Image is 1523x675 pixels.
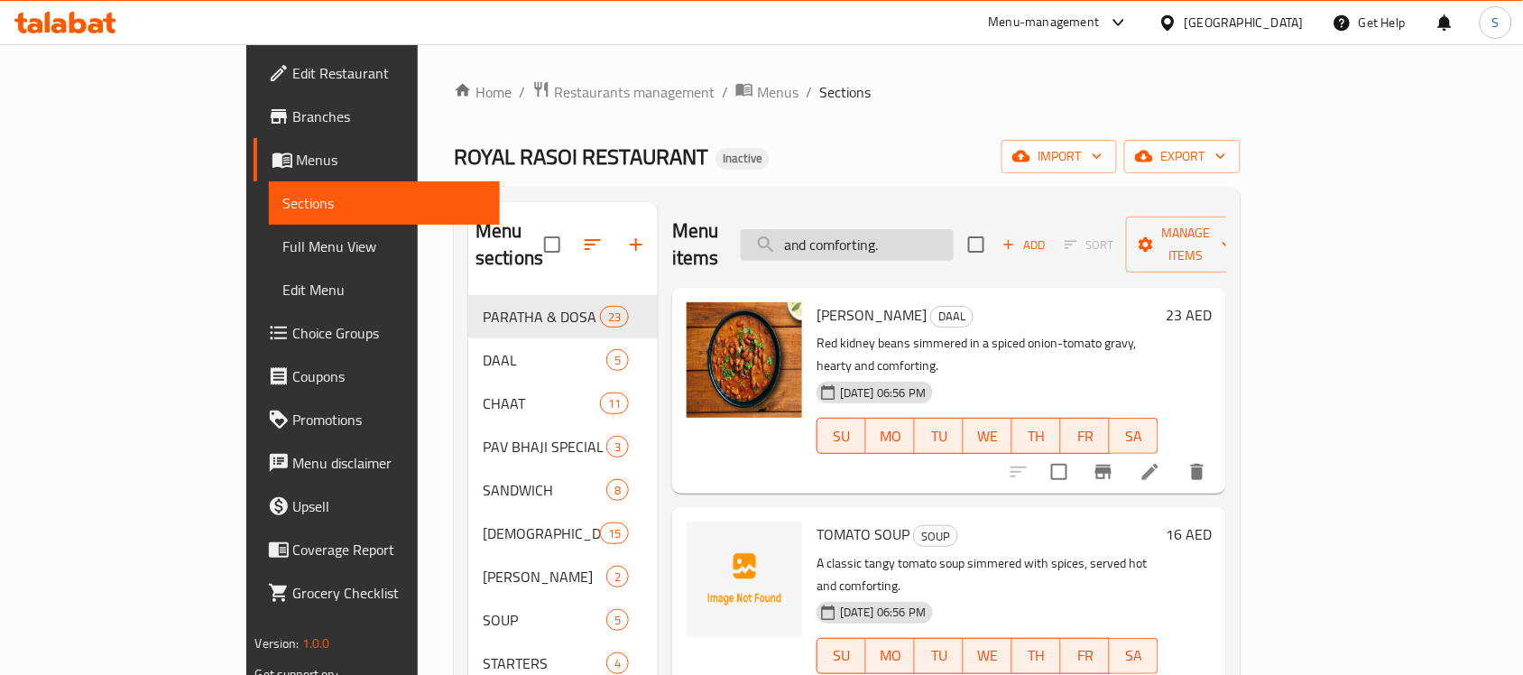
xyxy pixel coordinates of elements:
[254,51,501,95] a: Edit Restaurant
[254,528,501,571] a: Coverage Report
[254,571,501,615] a: Grocery Checklist
[715,148,770,170] div: Inactive
[468,425,658,468] div: PAV BHAJI SPECIAL3
[1117,423,1151,449] span: SA
[913,525,958,547] div: SOUP
[1140,222,1232,267] span: Manage items
[607,569,628,586] span: 2
[302,632,330,655] span: 1.0.0
[1117,643,1151,669] span: SA
[519,81,525,103] li: /
[468,598,658,642] div: SOUP5
[922,643,956,669] span: TU
[817,521,909,548] span: TOMATO SOUP
[483,522,600,544] span: [DEMOGRAPHIC_DATA]
[1166,302,1212,328] h6: 23 AED
[571,223,614,266] span: Sort sections
[600,522,629,544] div: items
[468,295,658,338] div: PARATHA & DOSA23
[825,423,859,449] span: SU
[1110,638,1158,674] button: SA
[483,479,606,501] span: SANDWICH
[735,80,798,104] a: Menus
[554,81,715,103] span: Restaurants management
[1000,235,1048,255] span: Add
[283,192,486,214] span: Sections
[606,436,629,458] div: items
[293,106,486,127] span: Branches
[1068,423,1103,449] span: FR
[483,393,600,414] span: CHAAT
[817,418,866,454] button: SU
[964,638,1012,674] button: WE
[255,632,300,655] span: Version:
[600,393,629,414] div: items
[483,652,606,674] div: STARTERS
[254,138,501,181] a: Menus
[483,349,606,371] div: DAAL
[468,468,658,512] div: SANDWICH8
[833,604,933,621] span: [DATE] 06:56 PM
[1001,140,1117,173] button: import
[995,231,1053,259] span: Add item
[914,526,957,547] span: SOUP
[1492,13,1500,32] span: S
[873,423,908,449] span: MO
[483,306,600,328] div: PARATHA & DOSA
[1126,217,1247,273] button: Manage items
[722,81,728,103] li: /
[454,136,708,177] span: ROYAL RASOI RESTAURANT
[873,643,908,669] span: MO
[1176,450,1219,494] button: delete
[1110,418,1158,454] button: SA
[1166,522,1212,547] h6: 16 AED
[475,217,544,272] h2: Menu sections
[606,479,629,501] div: items
[817,332,1158,377] p: Red kidney beans simmered in a spiced onion-tomato gravy, hearty and comforting.
[715,151,770,166] span: Inactive
[1020,423,1054,449] span: TH
[606,652,629,674] div: items
[293,365,486,387] span: Coupons
[964,418,1012,454] button: WE
[283,236,486,257] span: Full Menu View
[817,301,927,328] span: [PERSON_NAME]
[254,95,501,138] a: Branches
[817,552,1158,597] p: A classic tangy tomato soup simmered with spices, served hot and comforting.
[293,495,486,517] span: Upsell
[757,81,798,103] span: Menus
[297,149,486,171] span: Menus
[269,225,501,268] a: Full Menu View
[817,638,866,674] button: SU
[1053,231,1126,259] span: Select section first
[606,609,629,631] div: items
[483,436,606,458] span: PAV BHAJI SPECIAL
[1061,418,1110,454] button: FR
[1061,638,1110,674] button: FR
[468,512,658,555] div: [DEMOGRAPHIC_DATA]15
[607,352,628,369] span: 5
[600,306,629,328] div: items
[915,418,964,454] button: TU
[1140,461,1161,483] a: Edit menu item
[533,226,571,264] span: Select all sections
[806,81,812,103] li: /
[293,62,486,84] span: Edit Restaurant
[1082,450,1125,494] button: Branch-specific-item
[989,12,1100,33] div: Menu-management
[601,395,628,412] span: 11
[607,655,628,672] span: 4
[971,643,1005,669] span: WE
[971,423,1005,449] span: WE
[1016,145,1103,168] span: import
[607,439,628,456] span: 3
[833,384,933,402] span: [DATE] 06:56 PM
[532,80,715,104] a: Restaurants management
[468,555,658,598] div: [PERSON_NAME]2
[606,566,629,587] div: items
[866,418,915,454] button: MO
[293,322,486,344] span: Choice Groups
[254,355,501,398] a: Coupons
